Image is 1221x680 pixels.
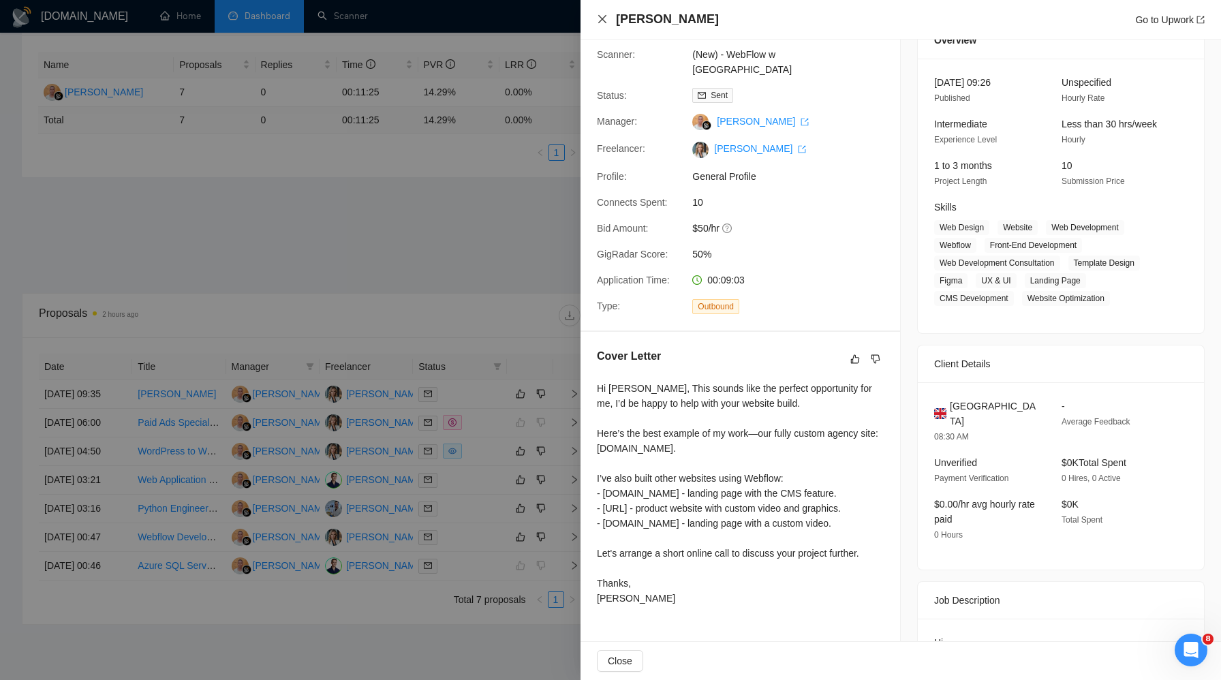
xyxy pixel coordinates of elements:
span: Freelancer: [597,143,645,154]
span: Intermediate [934,119,987,129]
span: Close [608,653,632,668]
span: $50/hr [692,221,897,236]
span: Hourly Rate [1062,93,1104,103]
a: [PERSON_NAME] export [717,116,809,127]
span: Webflow [934,238,976,253]
iframe: Intercom live chat [1175,634,1207,666]
a: [PERSON_NAME] export [714,143,806,154]
div: Hi [PERSON_NAME], This sounds like the perfect opportunity for me, I’d be happy to help with your... [597,381,884,606]
span: export [801,118,809,126]
span: Less than 30 hrs/week [1062,119,1157,129]
span: Skills [934,202,957,213]
span: Unspecified [1062,77,1111,88]
span: Website [998,220,1038,235]
span: Project Length [934,176,987,186]
div: Job Description [934,582,1188,619]
span: Total Spent [1062,515,1102,525]
span: Application Time: [597,275,670,285]
span: Web Development Consultation [934,256,1060,271]
span: [GEOGRAPHIC_DATA] [950,399,1040,429]
span: $0K Total Spent [1062,457,1126,468]
span: Landing Page [1025,273,1086,288]
span: Unverified [934,457,977,468]
span: like [850,354,860,365]
span: - [1062,401,1065,412]
img: 🇬🇧 [934,406,946,421]
span: 0 Hours [934,530,963,540]
span: Overview [934,33,976,48]
h5: Cover Letter [597,348,661,365]
span: Hourly [1062,135,1085,144]
img: c1Ey8r4uNlh2gIchkrgzsh0Z0YM2jN9PkLgd7btycK8ufYrS2LziWYQe8V6lloiQxN [692,142,709,158]
span: $0K [1062,499,1079,510]
span: Web Development [1046,220,1124,235]
span: Template Design [1068,256,1140,271]
span: $0.00/hr avg hourly rate paid [934,499,1035,525]
span: [DATE] 09:26 [934,77,991,88]
span: Payment Verification [934,474,1008,483]
span: dislike [871,354,880,365]
span: Front-End Development [985,238,1082,253]
span: Manager: [597,116,637,127]
a: (New) - WebFlow w [GEOGRAPHIC_DATA] [692,49,792,75]
span: 50% [692,247,897,262]
span: General Profile [692,169,897,184]
button: Close [597,650,643,672]
span: Status: [597,90,627,101]
span: 10 [692,195,897,210]
button: dislike [867,351,884,367]
span: Website Optimization [1022,291,1110,306]
span: Sent [711,91,728,100]
span: Type: [597,300,620,311]
span: Average Feedback [1062,417,1130,427]
span: mail [698,91,706,99]
span: 10 [1062,160,1072,171]
span: CMS Development [934,291,1014,306]
span: Connects Spent: [597,197,668,208]
button: Close [597,14,608,25]
span: Figma [934,273,968,288]
span: export [798,145,806,153]
h4: [PERSON_NAME] [616,11,719,28]
span: Profile: [597,171,627,182]
span: Scanner: [597,49,635,60]
span: close [597,14,608,25]
div: Client Details [934,345,1188,382]
span: 0 Hires, 0 Active [1062,474,1121,483]
span: clock-circle [692,275,702,285]
span: 00:09:03 [707,275,745,285]
span: UX & UI [976,273,1016,288]
span: 08:30 AM [934,432,969,442]
span: Experience Level [934,135,997,144]
button: like [847,351,863,367]
img: gigradar-bm.png [702,121,711,130]
span: 8 [1203,634,1214,645]
span: Submission Price [1062,176,1125,186]
a: Go to Upworkexport [1135,14,1205,25]
span: Bid Amount: [597,223,649,234]
span: Published [934,93,970,103]
span: 1 to 3 months [934,160,992,171]
span: GigRadar Score: [597,249,668,260]
span: Outbound [692,299,739,314]
span: export [1196,16,1205,24]
span: question-circle [722,223,733,234]
span: Web Design [934,220,989,235]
